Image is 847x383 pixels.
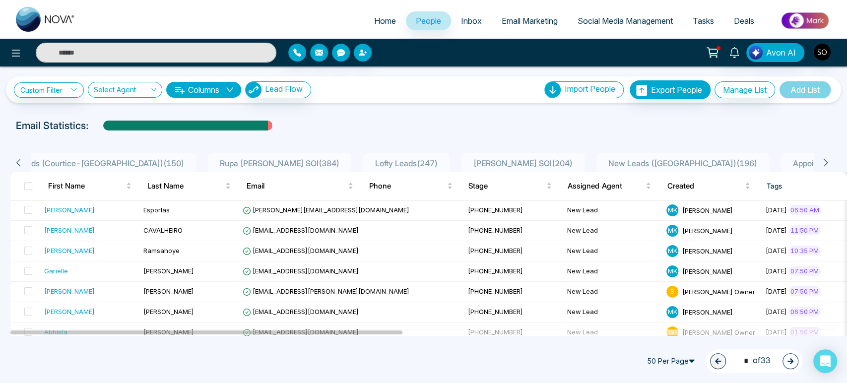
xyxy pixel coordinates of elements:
[468,226,523,234] span: [PHONE_NUMBER]
[715,81,775,98] button: Manage List
[693,16,714,26] span: Tasks
[604,158,761,168] span: New Leads ([GEOGRAPHIC_DATA]) ( 196 )
[788,286,821,296] span: 07:50 PM
[643,353,702,369] span: 50 Per Page
[563,261,662,282] td: New Lead
[788,225,821,235] span: 11:50 PM
[682,247,733,255] span: [PERSON_NAME]
[659,172,758,200] th: Created
[461,16,482,26] span: Inbox
[44,327,67,337] div: Abhista
[766,287,787,295] span: [DATE]
[243,247,359,255] span: [EMAIL_ADDRESS][DOMAIN_NAME]
[143,267,194,275] span: [PERSON_NAME]
[563,200,662,221] td: New Lead
[651,85,702,95] span: Export People
[147,180,223,192] span: Last Name
[371,158,442,168] span: Lofty Leads ( 247 )
[682,267,733,275] span: [PERSON_NAME]
[44,246,95,255] div: [PERSON_NAME]
[682,308,733,316] span: [PERSON_NAME]
[788,205,821,215] span: 06:50 AM
[166,82,241,98] button: Columnsdown
[766,47,796,59] span: Avon AI
[724,11,764,30] a: Deals
[683,11,724,30] a: Tasks
[563,241,662,261] td: New Lead
[788,266,821,276] span: 07:50 PM
[14,82,84,98] a: Custom Filter
[666,286,678,298] span: S
[246,82,261,98] img: Lead Flow
[468,206,523,214] span: [PHONE_NUMBER]
[143,206,170,214] span: Esporlas
[468,247,523,255] span: [PHONE_NUMBER]
[563,302,662,322] td: New Lead
[451,11,492,30] a: Inbox
[568,11,683,30] a: Social Media Management
[814,44,831,61] img: User Avatar
[563,322,662,343] td: New Lead
[48,180,124,192] span: First Name
[143,226,183,234] span: CAVALHEIRO
[666,265,678,277] span: M K
[766,247,787,255] span: [DATE]
[563,282,662,302] td: New Lead
[468,308,523,316] span: [PHONE_NUMBER]
[813,349,837,373] div: Open Intercom Messenger
[226,86,234,94] span: down
[143,328,194,336] span: [PERSON_NAME]
[766,206,787,214] span: [DATE]
[666,225,678,237] span: M K
[766,267,787,275] span: [DATE]
[746,43,804,62] button: Avon AI
[749,46,763,60] img: Lead Flow
[44,307,95,317] div: [PERSON_NAME]
[682,328,755,336] span: [PERSON_NAME] Owner
[734,16,754,26] span: Deals
[560,172,659,200] th: Assigned Agent
[666,326,678,338] span: S
[578,16,673,26] span: Social Media Management
[788,246,821,255] span: 10:35 PM
[143,247,180,255] span: Ramsahoye
[468,287,523,295] span: [PHONE_NUMBER]
[738,354,771,368] span: of 33
[666,245,678,257] span: M K
[406,11,451,30] a: People
[243,328,359,336] span: [EMAIL_ADDRESS][DOMAIN_NAME]
[239,172,361,200] th: Email
[788,327,821,337] span: 01:50 PM
[16,7,75,32] img: Nova CRM Logo
[766,328,787,336] span: [DATE]
[364,11,406,30] a: Home
[502,16,558,26] span: Email Marketing
[243,287,409,295] span: [EMAIL_ADDRESS][PERSON_NAME][DOMAIN_NAME]
[568,180,644,192] span: Assigned Agent
[143,308,194,316] span: [PERSON_NAME]
[630,80,711,99] button: Export People
[243,206,409,214] span: [PERSON_NAME][EMAIL_ADDRESS][DOMAIN_NAME]
[666,306,678,318] span: M K
[682,287,755,295] span: [PERSON_NAME] Owner
[265,84,303,94] span: Lead Flow
[44,286,95,296] div: [PERSON_NAME]
[766,308,787,316] span: [DATE]
[563,221,662,241] td: New Lead
[245,81,311,98] button: Lead Flow
[416,16,441,26] span: People
[241,81,311,98] a: Lead FlowLead Flow
[247,180,346,192] span: Email
[361,172,460,200] th: Phone
[468,328,523,336] span: [PHONE_NUMBER]
[460,172,560,200] th: Stage
[667,180,743,192] span: Created
[769,9,841,32] img: Market-place.gif
[44,266,68,276] div: Garielle
[243,267,359,275] span: [EMAIL_ADDRESS][DOMAIN_NAME]
[788,307,821,317] span: 06:50 PM
[44,205,95,215] div: [PERSON_NAME]
[468,180,544,192] span: Stage
[682,226,733,234] span: [PERSON_NAME]
[469,158,577,168] span: [PERSON_NAME] SOI ( 204 )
